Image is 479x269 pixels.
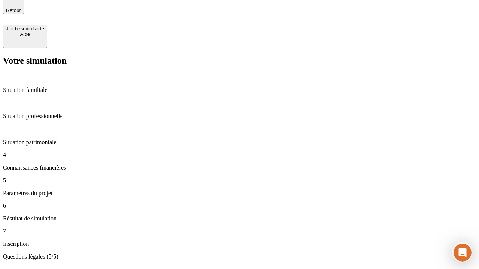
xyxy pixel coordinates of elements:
[3,56,476,66] h2: Votre simulation
[3,113,476,120] p: Situation professionnelle
[3,241,476,247] p: Inscription
[6,7,21,13] span: Retour
[3,25,47,48] button: J’ai besoin d'aideAide
[3,253,476,260] p: Questions légales (5/5)
[3,215,476,222] p: Résultat de simulation
[3,164,476,171] p: Connaissances financières
[3,152,476,158] p: 4
[3,202,476,209] p: 6
[3,190,476,197] p: Paramètres du projet
[3,177,476,184] p: 5
[452,242,473,263] iframe: Intercom live chat discovery launcher
[454,244,472,262] iframe: Intercom live chat
[6,31,44,37] div: Aide
[3,87,476,93] p: Situation familiale
[3,228,476,235] p: 7
[6,26,44,31] div: J’ai besoin d'aide
[3,139,476,146] p: Situation patrimoniale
